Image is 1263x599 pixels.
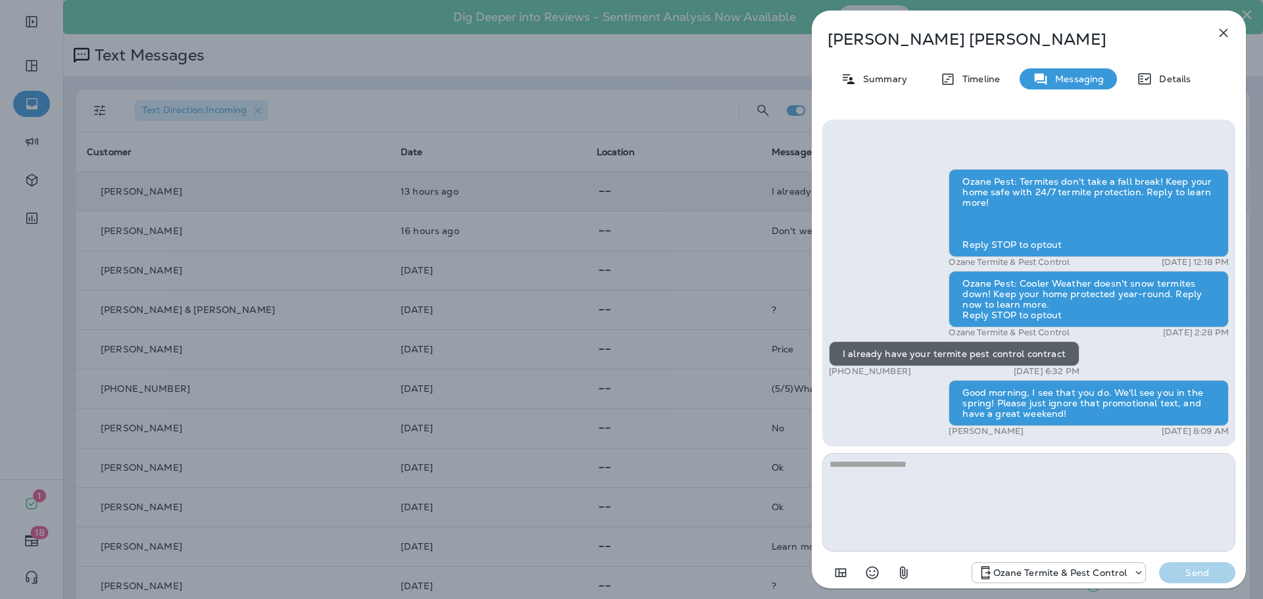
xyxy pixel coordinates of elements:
p: [PERSON_NAME] [PERSON_NAME] [828,30,1187,49]
p: [DATE] 2:28 PM [1163,327,1229,338]
p: Ozane Termite & Pest Control [993,567,1127,578]
button: Select an emoji [859,560,885,586]
p: [PHONE_NUMBER] [829,366,911,377]
div: I already have your termite pest control contract [829,341,1079,366]
p: Summary [856,74,907,84]
p: [PERSON_NAME] [949,426,1024,437]
div: +1 (732) 702-5770 [972,565,1146,581]
p: Ozane Termite & Pest Control [949,327,1070,338]
p: Details [1152,74,1191,84]
p: Ozane Termite & Pest Control [949,257,1070,268]
p: Timeline [956,74,1000,84]
p: Messaging [1049,74,1104,84]
p: [DATE] 6:32 PM [1014,366,1079,377]
div: Good morning, I see that you do. We'll see you in the spring! Please just ignore that promotional... [949,380,1229,426]
div: Ozane Pest: Cooler Weather doesn't snow termites down! Keep your home protected year-round. Reply... [949,271,1229,327]
p: [DATE] 8:09 AM [1162,426,1229,437]
button: Add in a premade template [828,560,854,586]
div: Ozane Pest: Termites don't take a fall break! Keep your home safe with 24/7 termite protection. R... [949,169,1229,257]
p: [DATE] 12:18 PM [1162,257,1229,268]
